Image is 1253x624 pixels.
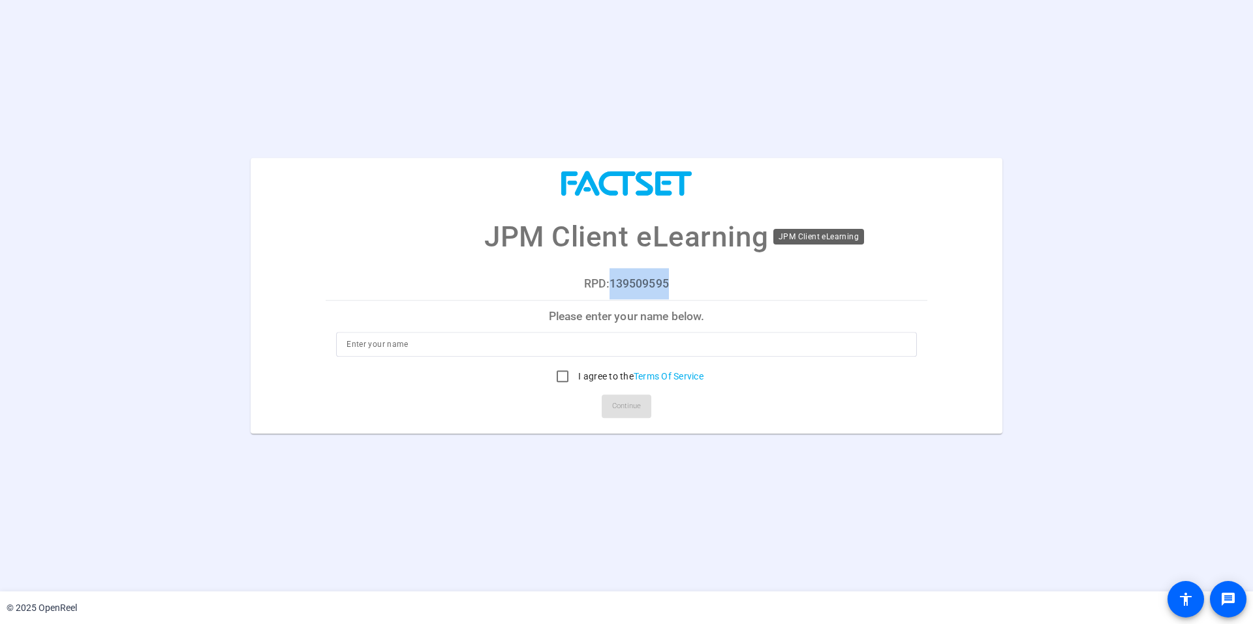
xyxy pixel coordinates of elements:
mat-icon: message [1220,591,1236,607]
p: Please enter your name below. [326,301,927,332]
div: JPM Client eLearning [773,229,864,245]
mat-icon: accessibility [1178,591,1194,607]
p: RPD:139509595 [326,268,927,299]
a: Terms Of Service [634,371,704,381]
input: Enter your name [347,336,906,352]
img: company-logo [561,171,692,196]
label: I agree to the [576,370,704,383]
p: JPM Client eLearning [484,215,769,258]
div: © 2025 OpenReel [7,601,77,615]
